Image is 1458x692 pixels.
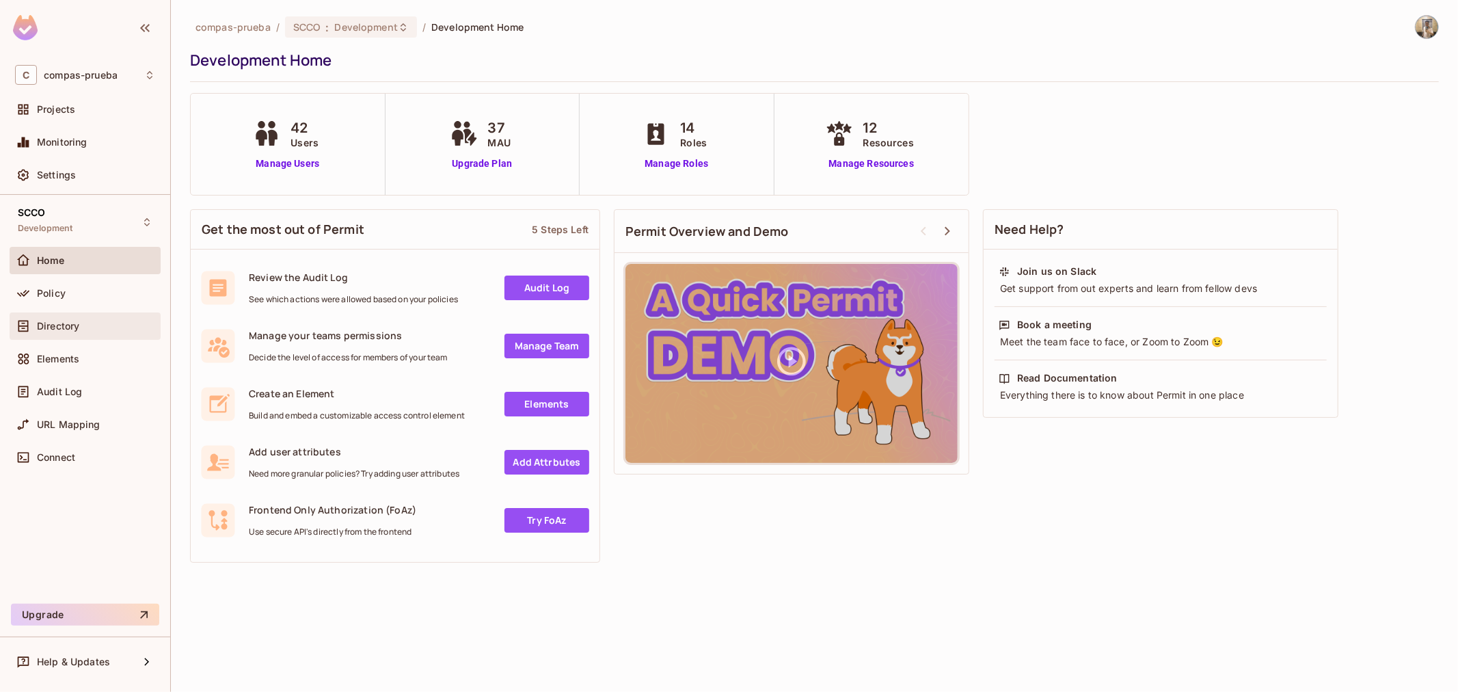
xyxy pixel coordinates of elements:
[276,21,280,34] li: /
[37,170,76,181] span: Settings
[37,255,65,266] span: Home
[18,207,46,218] span: SCCO
[625,223,789,240] span: Permit Overview and Demo
[291,118,319,138] span: 42
[37,137,87,148] span: Monitoring
[680,118,707,138] span: 14
[639,157,714,171] a: Manage Roles
[44,70,118,81] span: Workspace: compas-prueba
[504,450,589,475] a: Add Attrbutes
[863,118,914,138] span: 12
[822,157,921,171] a: Manage Resources
[293,21,321,34] span: SCCO
[249,157,325,171] a: Manage Users
[13,15,38,40] img: SReyMgAAAABJRU5ErkJggg==
[37,419,100,430] span: URL Mapping
[37,288,66,299] span: Policy
[202,221,364,238] span: Get the most out of Permit
[999,335,1323,349] div: Meet the team face to face, or Zoom to Zoom 😉
[999,282,1323,295] div: Get support from out experts and learn from fellow devs
[249,410,465,421] span: Build and embed a customizable access control element
[1017,371,1118,385] div: Read Documentation
[488,135,511,150] span: MAU
[249,294,458,305] span: See which actions were allowed based on your policies
[431,21,524,34] span: Development Home
[249,271,458,284] span: Review the Audit Log
[37,354,79,364] span: Elements
[447,157,517,171] a: Upgrade Plan
[249,468,459,479] span: Need more granular policies? Try adding user attributes
[249,503,416,516] span: Frontend Only Authorization (FoAz)
[249,329,448,342] span: Manage your teams permissions
[37,386,82,397] span: Audit Log
[1416,16,1438,38] img: David Villegas
[18,223,73,234] span: Development
[999,388,1323,402] div: Everything there is to know about Permit in one place
[190,50,1432,70] div: Development Home
[325,22,329,33] span: :
[37,656,110,667] span: Help & Updates
[11,604,159,626] button: Upgrade
[504,276,589,300] a: Audit Log
[335,21,398,34] span: Development
[249,352,448,363] span: Decide the level of access for members of your team
[249,527,416,537] span: Use secure API's directly from the frontend
[532,223,589,236] div: 5 Steps Left
[37,104,75,115] span: Projects
[1017,318,1092,332] div: Book a meeting
[15,65,37,85] span: C
[291,135,319,150] span: Users
[680,135,707,150] span: Roles
[37,452,75,463] span: Connect
[504,392,589,416] a: Elements
[995,221,1064,238] span: Need Help?
[195,21,271,34] span: the active workspace
[249,445,459,458] span: Add user attributes
[488,118,511,138] span: 37
[504,334,589,358] a: Manage Team
[863,135,914,150] span: Resources
[249,387,465,400] span: Create an Element
[1017,265,1096,278] div: Join us on Slack
[504,508,589,533] a: Try FoAz
[422,21,426,34] li: /
[37,321,79,332] span: Directory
